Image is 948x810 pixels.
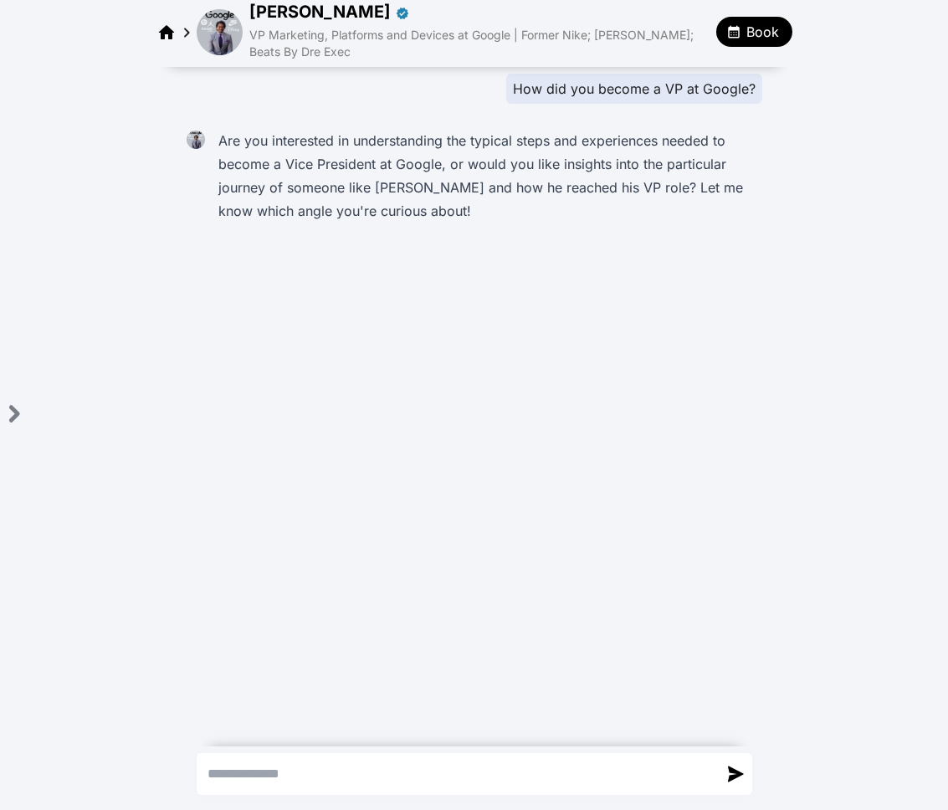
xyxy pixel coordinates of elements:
[156,21,177,42] a: Regimen home
[506,74,762,104] div: How did you become a VP at Google?
[197,754,718,794] textarea: Send a message
[249,28,694,59] span: VP Marketing, Platforms and Devices at Google | Former Nike; [PERSON_NAME]; Beats By Dre Exec
[197,9,243,55] img: avatar of Daryl Butler
[728,766,743,782] img: send message
[716,17,792,47] button: Book
[218,129,756,223] p: Are you interested in understanding the typical steps and experiences needed to become a Vice Pre...
[746,22,779,42] span: Book
[187,131,205,149] img: Daryl Butler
